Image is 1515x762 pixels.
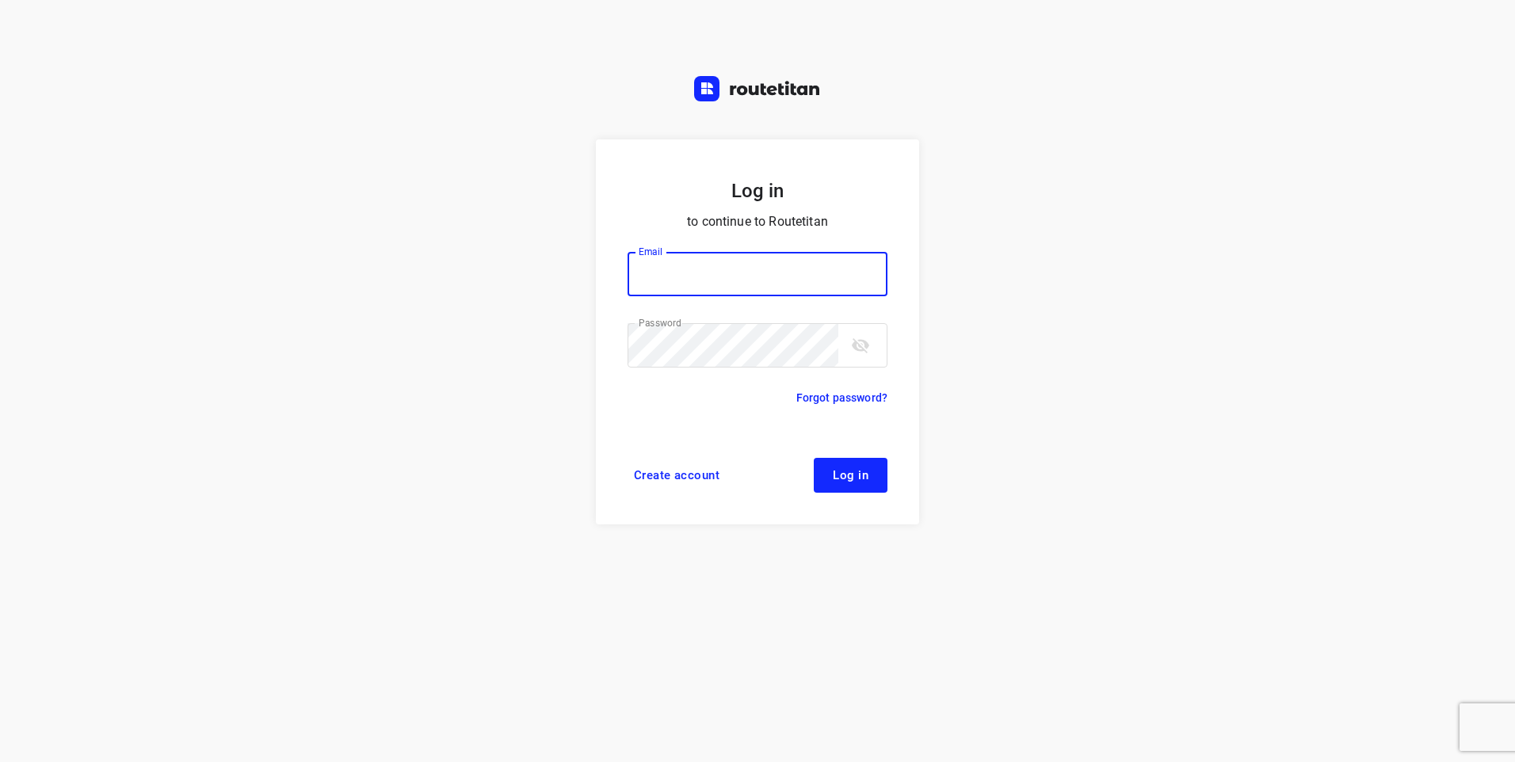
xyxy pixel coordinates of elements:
button: Log in [814,458,887,493]
span: Create account [634,469,719,482]
a: Routetitan [694,76,821,105]
a: Forgot password? [796,388,887,407]
img: Routetitan [694,76,821,101]
h5: Log in [628,177,887,204]
button: toggle password visibility [845,330,876,361]
span: Log in [833,469,868,482]
p: to continue to Routetitan [628,211,887,233]
a: Create account [628,458,726,493]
